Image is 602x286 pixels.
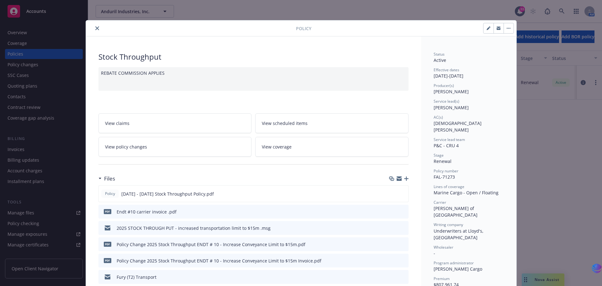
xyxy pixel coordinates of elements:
div: Endt #10 carrier invoice .pdf [117,208,177,215]
button: download file [390,257,395,264]
span: Service lead team [434,137,465,142]
span: FAL-71273 [434,174,455,180]
span: Renewal [434,158,451,164]
span: Premium [434,276,450,281]
h3: Files [104,175,115,183]
span: Program administrator [434,260,474,266]
span: Carrier [434,200,446,205]
div: [DATE] - [DATE] [434,67,504,79]
div: Stock Throughput [98,51,409,62]
span: View coverage [262,143,292,150]
span: Policy number [434,168,458,174]
a: View coverage [255,137,409,157]
span: Effective dates [434,67,459,73]
button: download file [390,274,395,280]
span: Policy [296,25,311,32]
span: View scheduled items [262,120,308,127]
button: preview file [400,241,406,248]
button: close [93,24,101,32]
span: [DEMOGRAPHIC_DATA][PERSON_NAME] [434,120,482,133]
button: download file [390,241,395,248]
a: View claims [98,113,252,133]
span: [PERSON_NAME] of [GEOGRAPHIC_DATA] [434,205,478,218]
button: preview file [400,208,406,215]
button: preview file [400,274,406,280]
div: REBATE COMMISSION APPLIES [98,67,409,91]
button: download file [390,208,395,215]
span: - [434,250,435,256]
span: View policy changes [105,143,147,150]
span: pdf [104,242,111,246]
span: [PERSON_NAME] Cargo [434,266,482,272]
div: 2025 STOCK THROUGH PUT - increased transportation limit to $15m .msg [117,225,271,231]
div: Fury (T2) Transport [117,274,156,280]
span: AC(s) [434,115,443,120]
span: [DATE] - [DATE] Stock Throughput Policy.pdf [121,191,214,197]
span: Lines of coverage [434,184,464,189]
span: pdf [104,209,111,214]
span: Stage [434,153,444,158]
div: Policy Change 2025 Stock Throughput ENDT # 10 - Increase Conveyance Limit to $15m.pdf [117,241,305,248]
span: Producer(s) [434,83,454,88]
span: Underwriters at Lloyd's, [GEOGRAPHIC_DATA] [434,228,485,240]
a: View scheduled items [255,113,409,133]
span: Service lead(s) [434,99,459,104]
span: P&C - CRU 4 [434,143,459,148]
div: Files [98,175,115,183]
span: pdf [104,258,111,263]
button: download file [390,225,395,231]
button: preview file [400,191,406,197]
span: Wholesaler [434,245,453,250]
div: Marine Cargo - Open / Floating [434,189,504,196]
span: [PERSON_NAME] [434,105,469,111]
button: preview file [400,225,406,231]
a: View policy changes [98,137,252,157]
button: download file [390,191,395,197]
span: Policy [104,191,116,197]
div: Policy Change 2025 Stock Throughput ENDT # 10 - Increase Conveyance Limit to $15m Invoice.pdf [117,257,321,264]
span: View claims [105,120,129,127]
span: Active [434,57,446,63]
img: svg+xml;base64,PHN2ZyB3aWR0aD0iMzQiIGhlaWdodD0iMzQiIHZpZXdCb3g9IjAgMCAzNCAzNCIgZmlsbD0ibm9uZSIgeG... [591,262,602,274]
span: Status [434,51,445,57]
span: Writing company [434,222,463,227]
span: [PERSON_NAME] [434,89,469,94]
button: preview file [400,257,406,264]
